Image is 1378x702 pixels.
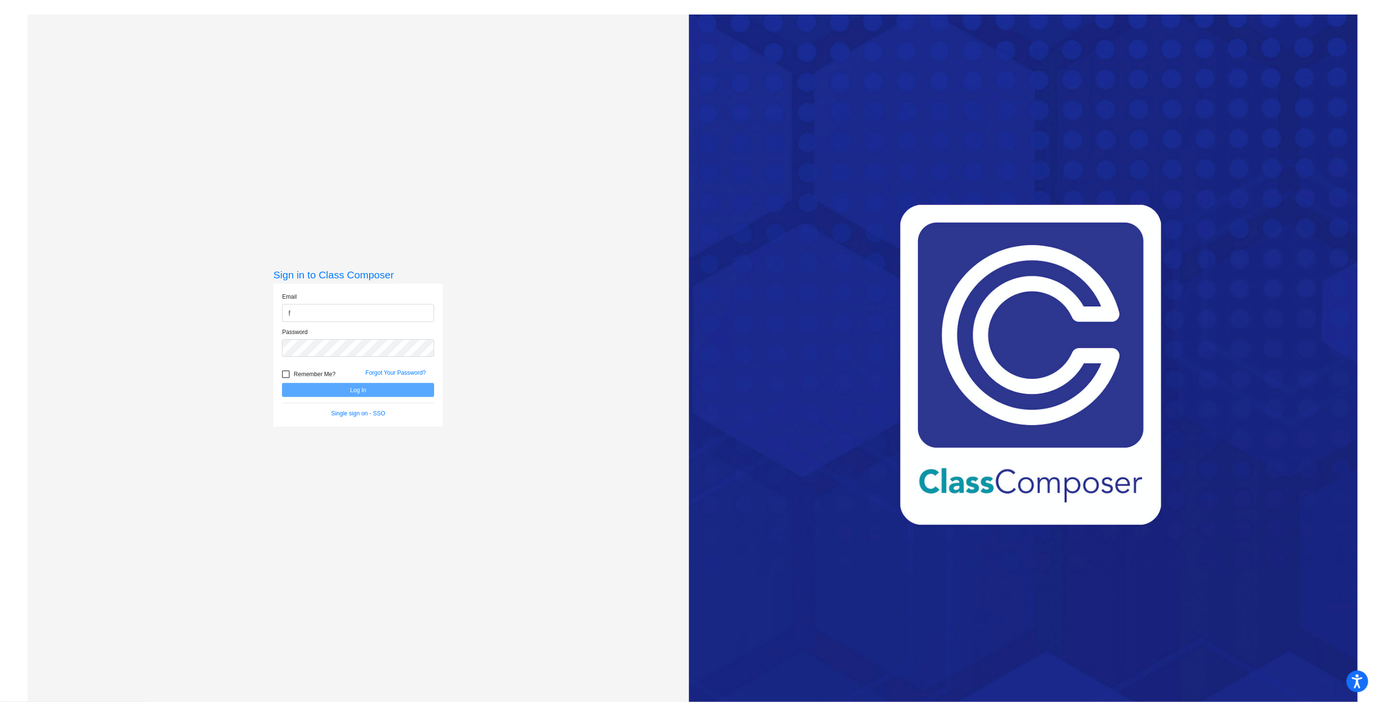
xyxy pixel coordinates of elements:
[282,292,297,301] label: Email
[365,369,426,376] a: Forgot Your Password?
[282,328,308,336] label: Password
[282,383,434,397] button: Log In
[273,269,443,281] h3: Sign in to Class Composer
[294,368,335,380] span: Remember Me?
[331,410,385,417] a: Single sign on - SSO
